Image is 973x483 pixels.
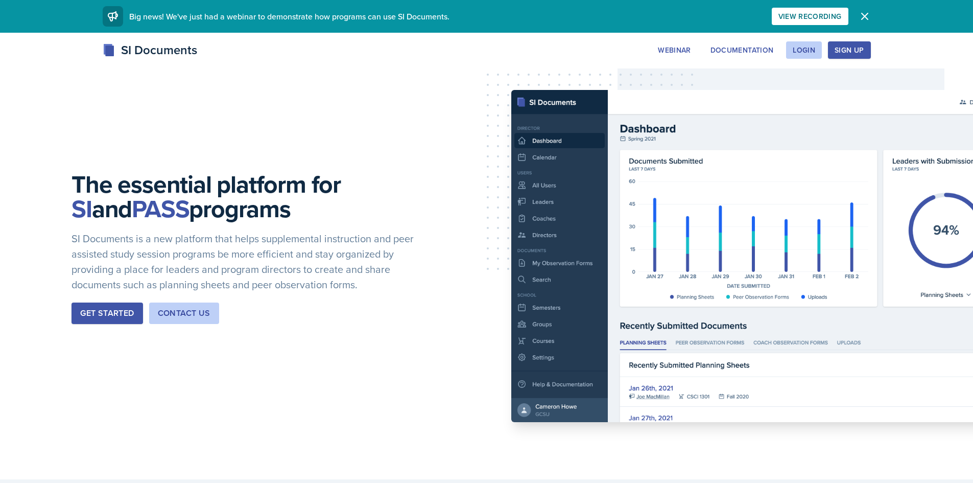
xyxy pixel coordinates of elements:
div: Get Started [80,307,134,319]
button: Get Started [72,303,143,324]
div: Contact Us [158,307,210,319]
div: Documentation [710,46,774,54]
button: Contact Us [149,303,219,324]
div: View Recording [778,12,842,20]
div: Login [793,46,815,54]
button: Documentation [704,41,780,59]
div: Sign Up [835,46,864,54]
span: Big news! We've just had a webinar to demonstrate how programs can use SI Documents. [129,11,449,22]
button: View Recording [772,8,848,25]
button: Webinar [651,41,697,59]
div: Webinar [658,46,691,54]
button: Sign Up [828,41,870,59]
button: Login [786,41,822,59]
div: SI Documents [103,41,197,59]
